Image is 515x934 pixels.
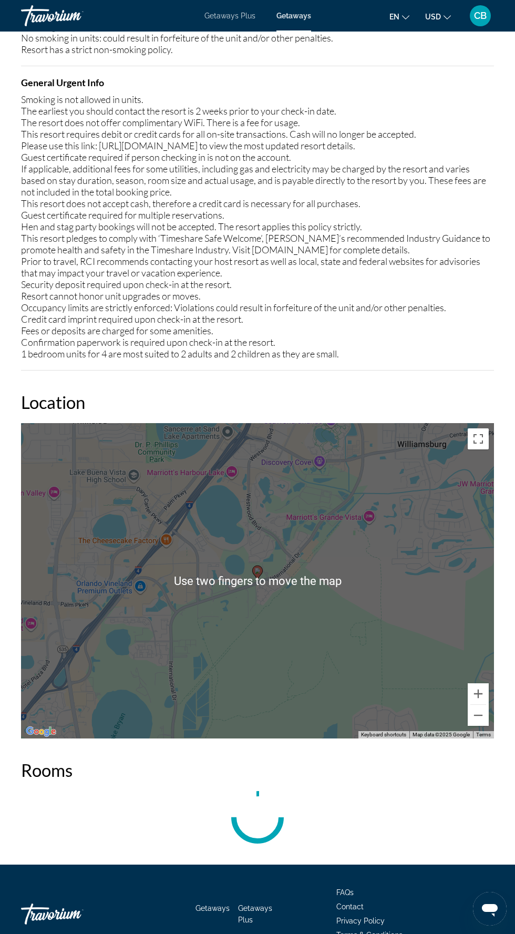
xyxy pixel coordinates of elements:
h2: Rooms [21,759,494,781]
a: Getaways Plus [238,904,272,924]
a: Privacy Policy [336,917,385,925]
button: Keyboard shortcuts [361,731,406,738]
a: Getaways [195,904,230,912]
div: Smoking is not allowed in units. The earliest you should contact the resort is 2 weeks prior to y... [21,94,494,360]
a: Go Home [21,898,126,930]
div: No smoking in units: could result in forfeiture of the unit and/or other penalties. Resort has a ... [21,32,494,55]
span: Map data ©2025 Google [413,732,470,737]
button: Zoom in [468,683,489,704]
a: FAQs [336,888,354,897]
span: CB [474,11,487,21]
a: Terms (opens in new tab) [476,732,491,737]
iframe: Button to launch messaging window [473,892,507,926]
button: Zoom out [468,705,489,726]
h2: Location [21,392,494,413]
span: en [389,13,399,21]
button: Change language [389,9,409,24]
img: Google [24,725,58,738]
a: Open this area in Google Maps (opens a new window) [24,725,58,738]
a: Getaways [276,12,311,20]
button: Change currency [425,9,451,24]
span: USD [425,13,441,21]
a: Contact [336,902,364,911]
button: User Menu [467,5,494,27]
h4: General Urgent Info [21,77,494,88]
a: Getaways Plus [204,12,255,20]
a: Travorium [21,2,126,29]
button: Toggle fullscreen view [468,428,489,449]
